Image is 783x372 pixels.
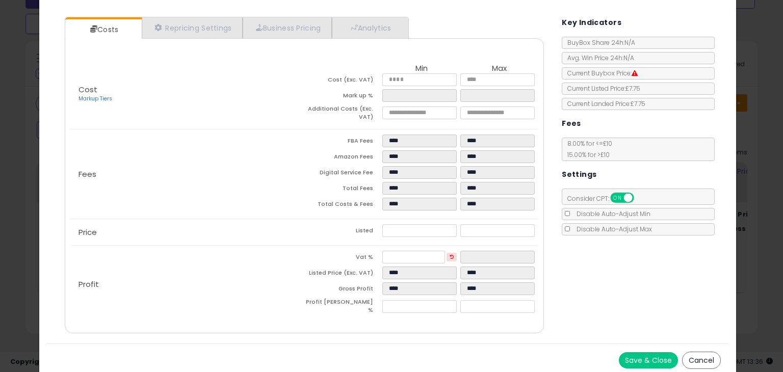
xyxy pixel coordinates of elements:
[460,64,538,73] th: Max
[562,16,621,29] h5: Key Indicators
[304,150,382,166] td: Amazon Fees
[304,182,382,198] td: Total Fees
[562,168,596,181] h5: Settings
[304,224,382,240] td: Listed
[562,38,635,47] span: BuyBox Share 24h: N/A
[633,194,649,202] span: OFF
[562,150,610,159] span: 15.00 % for > £10
[70,280,304,288] p: Profit
[304,166,382,182] td: Digital Service Fee
[632,70,638,76] i: Suppressed Buy Box
[562,139,612,159] span: 8.00 % for <= £10
[304,251,382,267] td: Vat %
[65,19,141,40] a: Costs
[562,117,581,130] h5: Fees
[304,198,382,214] td: Total Costs & Fees
[382,64,460,73] th: Min
[562,54,634,62] span: Avg. Win Price 24h: N/A
[332,17,407,38] a: Analytics
[70,86,304,103] p: Cost
[243,17,332,38] a: Business Pricing
[562,99,645,108] span: Current Landed Price: £7.75
[70,228,304,236] p: Price
[304,89,382,105] td: Mark up %
[562,194,647,203] span: Consider CPT:
[304,267,382,282] td: Listed Price (Exc. VAT)
[304,135,382,150] td: FBA Fees
[562,84,640,93] span: Current Listed Price: £7.75
[571,225,652,233] span: Disable Auto-Adjust Max
[79,95,112,102] a: Markup Tiers
[619,352,678,368] button: Save & Close
[304,105,382,124] td: Additional Costs (Exc. VAT)
[611,194,624,202] span: ON
[562,69,638,77] span: Current Buybox Price:
[304,282,382,298] td: Gross Profit
[682,352,721,369] button: Cancel
[571,209,650,218] span: Disable Auto-Adjust Min
[304,298,382,317] td: Profit [PERSON_NAME] %
[304,73,382,89] td: Cost (Exc. VAT)
[142,17,243,38] a: Repricing Settings
[70,170,304,178] p: Fees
